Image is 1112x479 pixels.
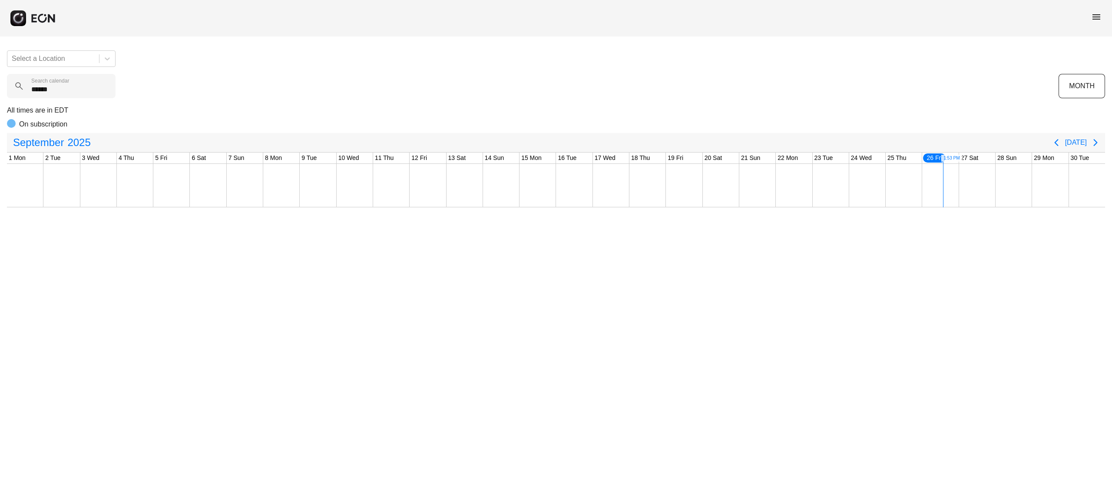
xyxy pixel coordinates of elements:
label: Search calendar [31,77,69,84]
button: September2025 [8,134,96,151]
div: 4 Thu [117,153,136,163]
div: 24 Wed [849,153,874,163]
div: 11 Thu [373,153,395,163]
div: 8 Mon [263,153,284,163]
div: 16 Tue [556,153,578,163]
button: [DATE] [1065,135,1087,150]
div: 1 Mon [7,153,27,163]
button: Previous page [1048,134,1065,151]
div: 23 Tue [813,153,835,163]
div: 22 Mon [776,153,800,163]
div: 29 Mon [1032,153,1056,163]
div: 25 Thu [886,153,908,163]
div: 13 Sat [447,153,467,163]
div: 28 Sun [996,153,1018,163]
span: menu [1091,12,1102,22]
div: 7 Sun [227,153,246,163]
div: 6 Sat [190,153,208,163]
div: 9 Tue [300,153,318,163]
div: 26 Fri [922,153,947,163]
div: 12 Fri [410,153,429,163]
p: All times are in EDT [7,105,1105,116]
div: 20 Sat [703,153,724,163]
div: 3 Wed [80,153,101,163]
div: 5 Fri [153,153,169,163]
div: 2 Tue [43,153,62,163]
div: 21 Sun [739,153,762,163]
div: 14 Sun [483,153,506,163]
div: 10 Wed [337,153,361,163]
div: 17 Wed [593,153,617,163]
div: 30 Tue [1069,153,1091,163]
button: Next page [1087,134,1104,151]
div: 15 Mon [520,153,543,163]
span: September [11,134,66,151]
div: 18 Thu [629,153,652,163]
div: 27 Sat [959,153,980,163]
p: On subscription [19,119,67,130]
span: 2025 [66,134,92,151]
div: 19 Fri [666,153,685,163]
button: MONTH [1059,74,1105,98]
